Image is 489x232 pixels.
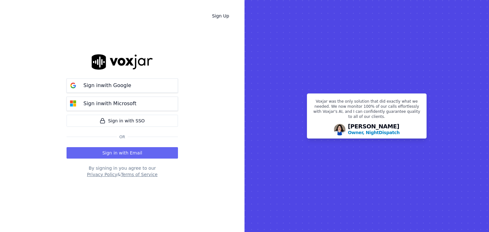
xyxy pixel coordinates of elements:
[83,100,136,107] p: Sign in with Microsoft
[117,134,128,140] span: Or
[207,10,234,22] a: Sign Up
[83,82,131,89] p: Sign in with Google
[92,54,153,69] img: logo
[67,165,178,178] div: By signing in you agree to our &
[121,171,157,178] button: Terms of Service
[67,97,178,111] button: Sign inwith Microsoft
[311,99,422,122] p: Voxjar was the only solution that did exactly what we needed. We now monitor 100% of our calls ef...
[334,124,345,135] img: Avatar
[87,171,117,178] button: Privacy Policy
[348,129,400,136] p: Owner, NightDispatch
[67,147,178,159] button: Sign in with Email
[67,97,80,110] img: microsoft Sign in button
[67,78,178,93] button: Sign inwith Google
[348,124,400,136] div: [PERSON_NAME]
[67,79,80,92] img: google Sign in button
[67,115,178,127] a: Sign in with SSO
